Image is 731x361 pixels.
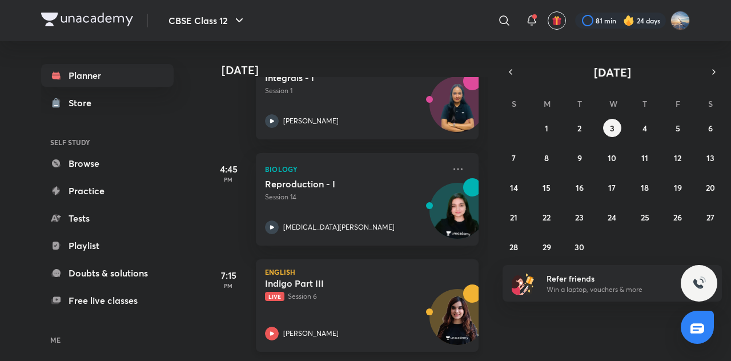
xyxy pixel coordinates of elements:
[609,98,617,109] abbr: Wednesday
[505,208,523,226] button: September 21, 2025
[537,149,556,167] button: September 8, 2025
[701,119,720,137] button: September 6, 2025
[543,182,551,193] abbr: September 15, 2025
[603,178,621,196] button: September 17, 2025
[206,282,251,289] p: PM
[547,284,687,295] p: Win a laptop, vouchers & more
[543,212,551,223] abbr: September 22, 2025
[265,291,444,302] p: Session 6
[41,133,174,152] h6: SELF STUDY
[571,208,589,226] button: September 23, 2025
[505,149,523,167] button: September 7, 2025
[571,178,589,196] button: September 16, 2025
[69,96,98,110] div: Store
[512,98,516,109] abbr: Sunday
[575,242,584,252] abbr: September 30, 2025
[41,330,174,350] h6: ME
[537,208,556,226] button: September 22, 2025
[577,123,581,134] abbr: September 2, 2025
[623,15,634,26] img: streak
[669,178,687,196] button: September 19, 2025
[206,176,251,183] p: PM
[692,276,706,290] img: ttu
[674,182,682,193] abbr: September 19, 2025
[674,153,681,163] abbr: September 12, 2025
[41,289,174,312] a: Free live classes
[430,189,485,244] img: Avatar
[571,119,589,137] button: September 2, 2025
[636,119,654,137] button: September 4, 2025
[41,207,174,230] a: Tests
[512,272,535,295] img: referral
[206,162,251,176] h5: 4:45
[636,149,654,167] button: September 11, 2025
[283,222,395,232] p: [MEDICAL_DATA][PERSON_NAME]
[670,11,690,30] img: Arihant kumar
[265,278,407,289] h5: Indigo Part III
[509,242,518,252] abbr: September 28, 2025
[41,13,133,29] a: Company Logo
[41,262,174,284] a: Doubts & solutions
[505,238,523,256] button: September 28, 2025
[41,91,174,114] a: Store
[706,153,714,163] abbr: September 13, 2025
[669,208,687,226] button: September 26, 2025
[41,234,174,257] a: Playlist
[575,212,584,223] abbr: September 23, 2025
[547,272,687,284] h6: Refer friends
[706,212,714,223] abbr: September 27, 2025
[544,153,549,163] abbr: September 8, 2025
[510,212,517,223] abbr: September 21, 2025
[641,212,649,223] abbr: September 25, 2025
[283,328,339,339] p: [PERSON_NAME]
[669,119,687,137] button: September 5, 2025
[636,178,654,196] button: September 18, 2025
[576,182,584,193] abbr: September 16, 2025
[265,72,407,83] h5: Integrals - I
[41,179,174,202] a: Practice
[519,64,706,80] button: [DATE]
[673,212,682,223] abbr: September 26, 2025
[706,182,715,193] abbr: September 20, 2025
[265,292,284,301] span: Live
[603,119,621,137] button: September 3, 2025
[505,178,523,196] button: September 14, 2025
[577,98,582,109] abbr: Tuesday
[577,153,582,163] abbr: September 9, 2025
[222,63,490,77] h4: [DATE]
[608,153,616,163] abbr: September 10, 2025
[537,119,556,137] button: September 1, 2025
[41,64,174,87] a: Planner
[265,162,444,176] p: Biology
[265,192,444,202] p: Session 14
[430,295,485,350] img: Avatar
[544,98,551,109] abbr: Monday
[636,208,654,226] button: September 25, 2025
[610,123,614,134] abbr: September 3, 2025
[669,149,687,167] button: September 12, 2025
[708,123,713,134] abbr: September 6, 2025
[641,182,649,193] abbr: September 18, 2025
[603,208,621,226] button: September 24, 2025
[512,153,516,163] abbr: September 7, 2025
[537,238,556,256] button: September 29, 2025
[162,9,253,32] button: CBSE Class 12
[510,182,518,193] abbr: September 14, 2025
[41,13,133,26] img: Company Logo
[543,242,551,252] abbr: September 29, 2025
[676,123,680,134] abbr: September 5, 2025
[701,208,720,226] button: September 27, 2025
[603,149,621,167] button: September 10, 2025
[701,178,720,196] button: September 20, 2025
[265,268,469,275] p: English
[701,149,720,167] button: September 13, 2025
[265,178,407,190] h5: Reproduction - I
[641,153,648,163] abbr: September 11, 2025
[206,268,251,282] h5: 7:15
[676,98,680,109] abbr: Friday
[265,86,444,96] p: Session 1
[708,98,713,109] abbr: Saturday
[537,178,556,196] button: September 15, 2025
[430,83,485,138] img: Avatar
[552,15,562,26] img: avatar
